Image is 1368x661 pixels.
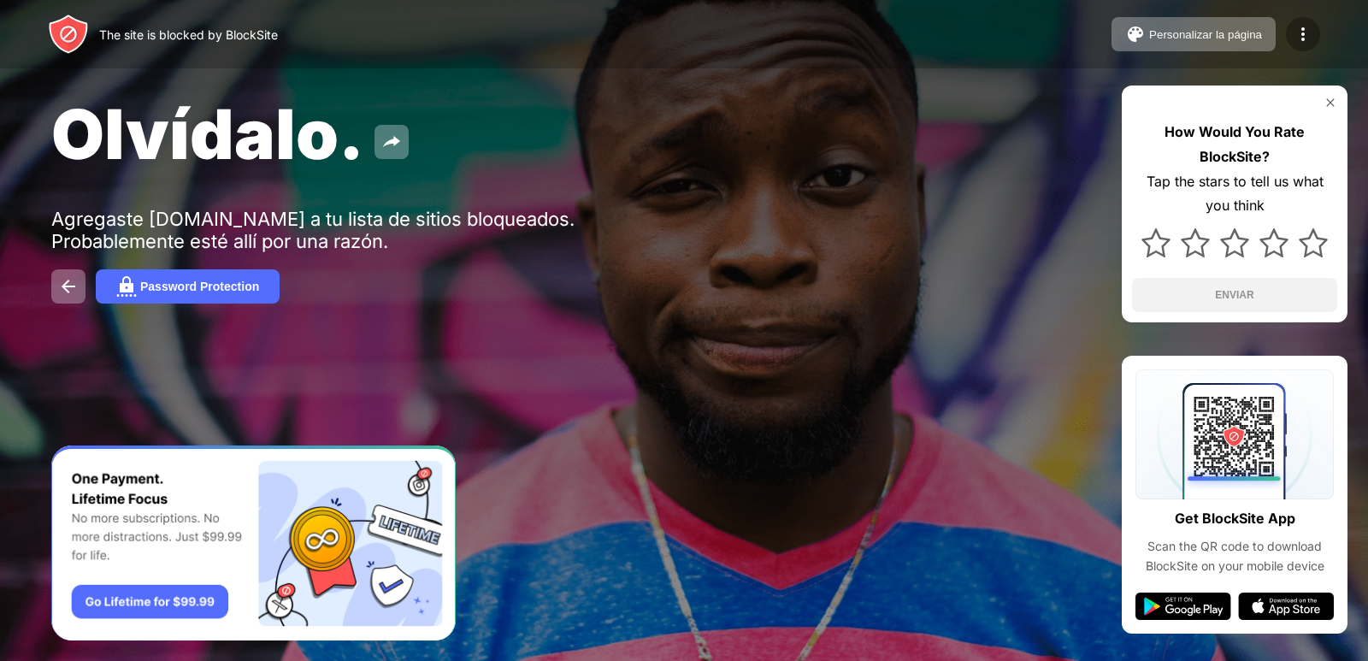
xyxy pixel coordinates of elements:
[1149,28,1262,41] div: Personalizar la página
[1111,17,1276,51] button: Personalizar la página
[1125,24,1146,44] img: pallet.svg
[96,269,280,304] button: Password Protection
[1259,228,1288,257] img: star.svg
[1181,228,1210,257] img: star.svg
[1135,593,1231,620] img: google-play.svg
[1132,120,1337,169] div: How Would You Rate BlockSite?
[1175,506,1295,531] div: Get BlockSite App
[51,446,456,641] iframe: Banner
[1132,278,1337,312] button: ENVIAR
[1141,228,1170,257] img: star.svg
[1132,169,1337,219] div: Tap the stars to tell us what you think
[381,132,402,152] img: share.svg
[51,92,364,175] span: Olvídalo.
[116,276,137,297] img: password.svg
[1324,96,1337,109] img: rate-us-close.svg
[1293,24,1313,44] img: menu-icon.svg
[1135,537,1334,575] div: Scan the QR code to download BlockSite on your mobile device
[1299,228,1328,257] img: star.svg
[48,14,89,55] img: header-logo.svg
[51,208,580,252] div: Agregaste [DOMAIN_NAME] a tu lista de sitios bloqueados. Probablemente esté allí por una razón.
[58,276,79,297] img: back.svg
[99,27,278,42] div: The site is blocked by BlockSite
[1220,228,1249,257] img: star.svg
[1135,369,1334,499] img: qrcode.svg
[140,280,259,293] div: Password Protection
[1238,593,1334,620] img: app-store.svg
